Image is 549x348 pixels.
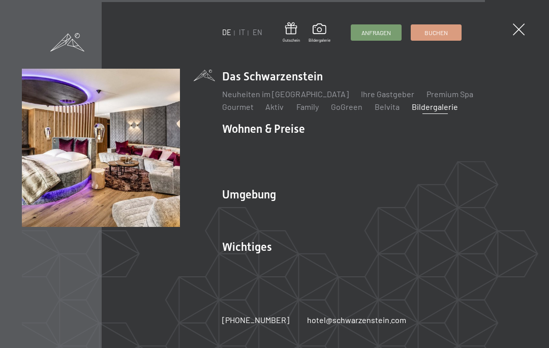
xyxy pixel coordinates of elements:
span: Buchen [424,28,448,37]
a: Neuheiten im [GEOGRAPHIC_DATA] [222,89,349,99]
a: GoGreen [331,102,362,111]
a: Ihre Gastgeber [361,89,414,99]
a: Premium Spa [426,89,473,99]
a: DE [222,28,231,37]
a: EN [253,28,262,37]
a: Bildergalerie [412,102,458,111]
a: Bildergalerie [309,23,330,43]
span: [PHONE_NUMBER] [222,315,289,325]
a: Buchen [411,25,461,40]
a: Gutschein [283,22,300,43]
a: [PHONE_NUMBER] [222,314,289,326]
span: Anfragen [361,28,391,37]
span: Gutschein [283,38,300,43]
a: hotel@schwarzenstein.com [307,314,407,326]
a: Aktiv [266,102,284,111]
span: Bildergalerie [309,38,330,43]
a: Family [296,102,319,111]
a: IT [239,28,245,37]
a: Anfragen [351,25,401,40]
a: Gourmet [222,102,254,111]
a: Belvita [375,102,400,111]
